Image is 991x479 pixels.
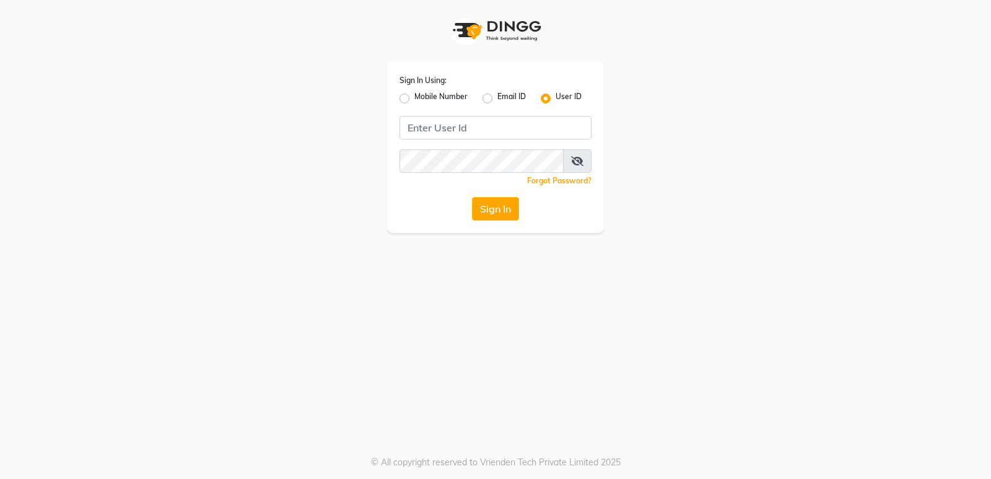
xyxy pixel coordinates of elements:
input: Username [399,116,592,139]
label: Email ID [497,91,526,106]
label: Sign In Using: [399,75,447,86]
input: Username [399,149,564,173]
img: logo1.svg [446,12,545,49]
label: Mobile Number [414,91,468,106]
a: Forgot Password? [527,176,592,185]
label: User ID [556,91,582,106]
button: Sign In [472,197,519,221]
